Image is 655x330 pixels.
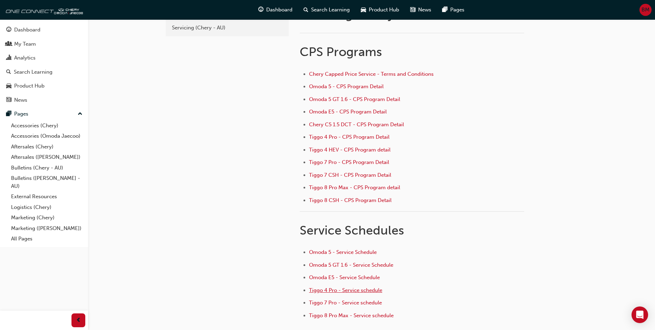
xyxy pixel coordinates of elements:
button: DashboardMy TeamAnalyticsSearch LearningProduct HubNews [3,22,85,108]
span: car-icon [6,83,11,89]
div: News [14,96,27,104]
button: BM [639,4,652,16]
a: Tiggo 4 Pro - Service schedule [309,287,382,293]
div: Product Hub [14,82,45,90]
a: Tiggo 8 Pro Max - CPS Program detail [309,184,400,191]
a: Dashboard [3,24,85,36]
a: My Team [3,38,85,51]
a: Chery C5 1.5 DCT - CPS Program Detail [309,121,404,128]
span: pages-icon [442,6,447,14]
span: search-icon [304,6,308,14]
button: Pages [3,108,85,120]
div: Pages [14,110,28,118]
a: Omoda 5 - CPS Program Detail [309,83,384,90]
a: Chery Capped Price Service - Terms and Conditions [309,71,434,77]
a: Accessories (Chery) [8,120,85,131]
span: Service Schedules [300,223,404,238]
a: Tiggo 7 Pro - CPS Program Detail [309,159,389,165]
a: Tiggo 8 Pro Max - Service schedule [309,312,394,319]
a: Omoda 5 GT 1.6 - Service Schedule [309,262,393,268]
a: Tiggo 4 HEV - CPS Program detail [309,147,391,153]
div: Servicing (Chery - AU) [172,24,282,32]
img: oneconnect [3,3,83,17]
a: Tiggo 7 CSH - CPS Program Detail [309,172,391,178]
a: External Resources [8,191,85,202]
a: Bulletins (Chery - AU) [8,163,85,173]
a: Tiggo 4 Pro - CPS Program Detail [309,134,389,140]
a: Servicing (Chery - AU) [168,22,286,34]
span: CPS Programs [300,44,382,59]
span: up-icon [78,110,83,119]
div: Search Learning [14,68,52,76]
a: Aftersales ([PERSON_NAME]) [8,152,85,163]
span: pages-icon [6,111,11,117]
a: All Pages [8,233,85,244]
a: Tiggo 8 CSH - CPS Program Detail [309,197,392,203]
div: Analytics [14,54,36,62]
a: car-iconProduct Hub [355,3,405,17]
a: Analytics [3,52,85,64]
a: Omoda E5 - Service Schedule [309,274,380,281]
a: Accessories (Omoda Jaecoo) [8,131,85,141]
span: guage-icon [6,27,11,33]
span: news-icon [6,97,11,103]
a: Aftersales (Chery) [8,141,85,152]
a: news-iconNews [405,3,437,17]
span: prev-icon [76,316,81,325]
a: guage-iconDashboard [253,3,298,17]
a: Search Learning [3,66,85,79]
a: Marketing ([PERSON_NAME]) [8,223,85,234]
a: News [3,94,85,107]
a: Omoda E5 - CPS Program Detail [309,109,387,115]
span: news-icon [410,6,415,14]
span: BM [642,6,649,14]
a: Logistics (Chery) [8,202,85,213]
a: Omoda 5 GT 1.6 - CPS Program Detail [309,96,400,102]
span: search-icon [6,69,11,75]
span: Product Hub [369,6,399,14]
span: News [418,6,431,14]
a: pages-iconPages [437,3,470,17]
span: Pages [450,6,464,14]
span: Dashboard [266,6,292,14]
a: Product Hub [3,80,85,92]
div: Open Intercom Messenger [632,306,648,323]
a: Marketing (Chery) [8,212,85,223]
a: Bulletins ([PERSON_NAME] - AU) [8,173,85,191]
a: Tiggo 7 Pro - Service schedule [309,300,382,306]
span: guage-icon [258,6,263,14]
span: chart-icon [6,55,11,61]
span: people-icon [6,41,11,47]
div: My Team [14,40,36,48]
div: Dashboard [14,26,40,34]
a: Omoda 5 - Service Schedule [309,249,377,255]
span: car-icon [361,6,366,14]
span: Search Learning [311,6,350,14]
a: search-iconSearch Learning [298,3,355,17]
